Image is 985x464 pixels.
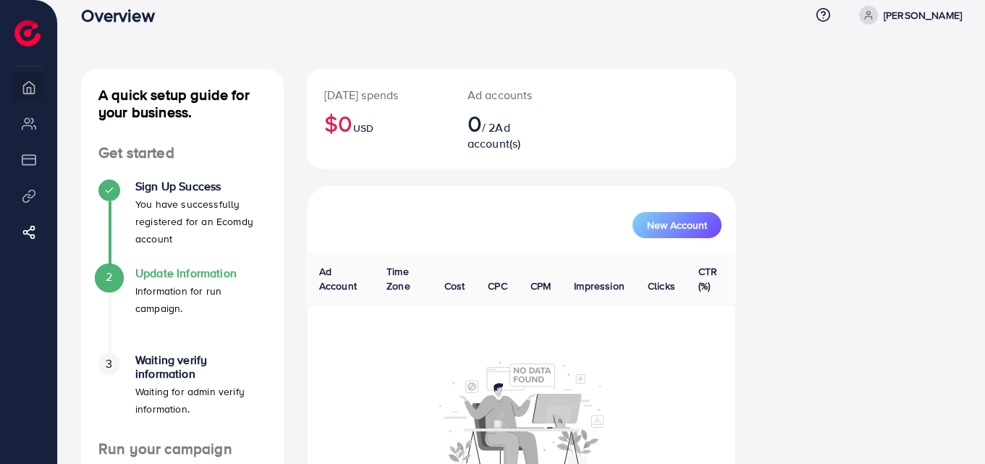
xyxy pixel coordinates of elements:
p: You have successfully registered for an Ecomdy account [135,195,266,248]
h4: Waiting verify information [135,353,266,381]
p: [DATE] spends [324,86,433,104]
span: Impression [574,279,625,293]
span: USD [353,121,373,135]
h4: Get started [81,144,284,162]
span: Time Zone [386,264,410,293]
p: Information for run campaign. [135,282,266,317]
span: 3 [106,355,112,372]
span: 0 [468,106,482,140]
li: Update Information [81,266,284,353]
h4: Run your campaign [81,440,284,458]
span: Ad Account [319,264,357,293]
span: CPM [530,279,551,293]
li: Waiting verify information [81,353,284,440]
span: CTR (%) [698,264,717,293]
li: Sign Up Success [81,180,284,266]
h4: Sign Up Success [135,180,266,193]
span: CPC [488,279,507,293]
h4: Update Information [135,266,266,280]
p: Waiting for admin verify information. [135,383,266,418]
span: New Account [647,220,707,230]
img: logo [14,20,41,46]
h4: A quick setup guide for your business. [81,86,284,121]
span: Clicks [648,279,675,293]
a: [PERSON_NAME] [853,6,962,25]
span: 2 [106,269,112,285]
span: Ad account(s) [468,119,521,151]
button: New Account [633,212,722,238]
span: Cost [444,279,465,293]
p: Ad accounts [468,86,540,104]
p: [PERSON_NAME] [884,7,962,24]
h3: Overview [81,5,166,26]
h2: $0 [324,109,433,137]
h2: / 2 [468,109,540,151]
